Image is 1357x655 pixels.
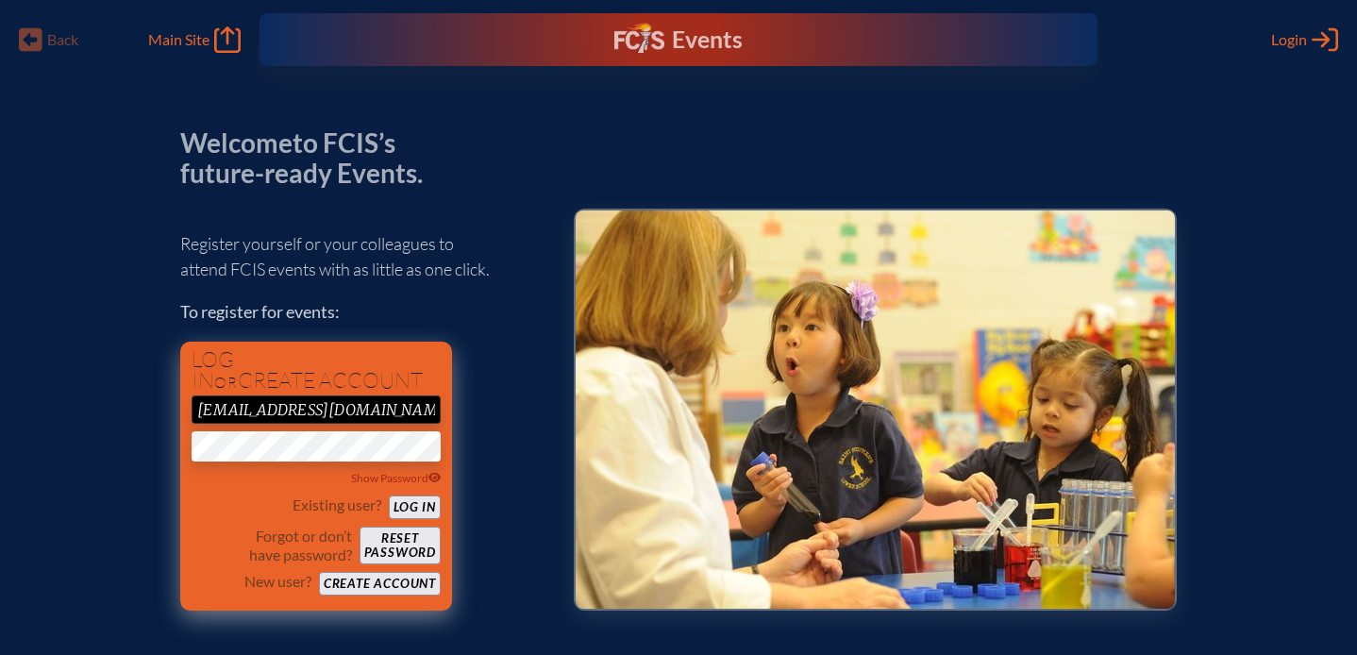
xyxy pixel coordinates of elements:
[180,128,444,188] p: Welcome to FCIS’s future-ready Events.
[180,299,544,325] p: To register for events:
[192,395,441,424] input: Email
[148,30,209,49] span: Main Site
[576,210,1175,609] img: Events
[499,23,858,57] div: FCIS Events — Future ready
[244,572,311,591] p: New user?
[293,495,381,514] p: Existing user?
[389,495,441,519] button: Log in
[360,527,441,564] button: Resetpassword
[1271,30,1307,49] span: Login
[351,471,442,485] span: Show Password
[192,349,441,392] h1: Log in create account
[148,26,241,53] a: Main Site
[180,231,544,282] p: Register yourself or your colleagues to attend FCIS events with as little as one click.
[192,527,352,564] p: Forgot or don’t have password?
[214,373,238,392] span: or
[319,572,441,596] button: Create account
